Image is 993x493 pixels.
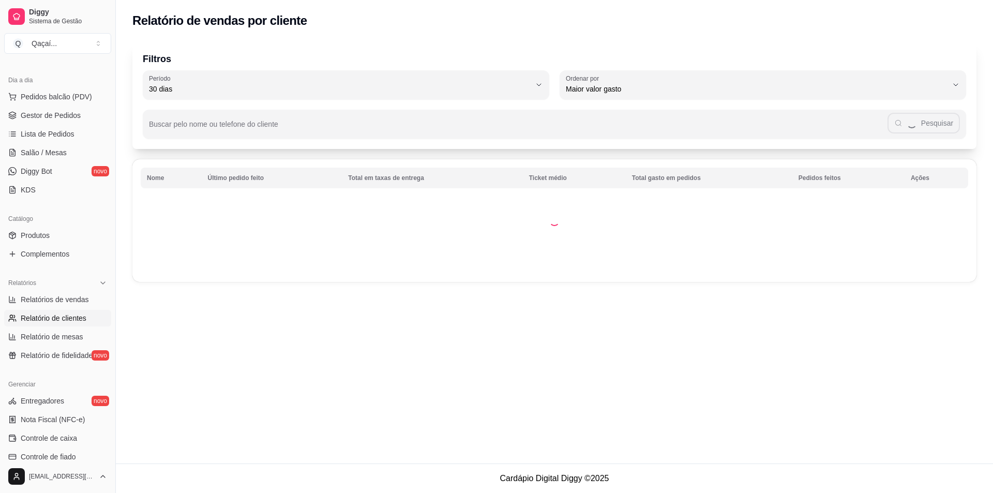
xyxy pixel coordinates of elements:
[4,393,111,409] a: Entregadoresnovo
[4,211,111,227] div: Catálogo
[21,147,67,158] span: Salão / Mesas
[4,291,111,308] a: Relatórios de vendas
[21,185,36,195] span: KDS
[21,452,76,462] span: Controle de fiado
[32,38,57,49] div: Qaçaí ...
[132,12,307,29] h2: Relatório de vendas por cliente
[143,52,966,66] p: Filtros
[149,74,174,83] label: Período
[4,107,111,124] a: Gestor de Pedidos
[21,332,83,342] span: Relatório de mesas
[4,144,111,161] a: Salão / Mesas
[4,163,111,180] a: Diggy Botnovo
[29,8,107,17] span: Diggy
[4,246,111,262] a: Complementos
[4,430,111,446] a: Controle de caixa
[4,72,111,88] div: Dia a dia
[149,84,531,94] span: 30 dias
[566,74,603,83] label: Ordenar por
[4,33,111,54] button: Select a team
[4,182,111,198] a: KDS
[21,313,86,323] span: Relatório de clientes
[149,123,887,133] input: Buscar pelo nome ou telefone do cliente
[4,4,111,29] a: DiggySistema de Gestão
[549,216,560,226] div: Loading
[4,376,111,393] div: Gerenciar
[21,350,93,361] span: Relatório de fidelidade
[4,126,111,142] a: Lista de Pedidos
[4,464,111,489] button: [EMAIL_ADDRESS][DOMAIN_NAME]
[21,230,50,241] span: Produtos
[4,449,111,465] a: Controle de fiado
[21,249,69,259] span: Complementos
[560,70,966,99] button: Ordenar porMaior valor gasto
[8,279,36,287] span: Relatórios
[13,38,23,49] span: Q
[4,411,111,428] a: Nota Fiscal (NFC-e)
[4,310,111,326] a: Relatório de clientes
[21,92,92,102] span: Pedidos balcão (PDV)
[4,328,111,345] a: Relatório de mesas
[4,347,111,364] a: Relatório de fidelidadenovo
[116,464,993,493] footer: Cardápio Digital Diggy © 2025
[21,166,52,176] span: Diggy Bot
[21,294,89,305] span: Relatórios de vendas
[21,129,74,139] span: Lista de Pedidos
[21,414,85,425] span: Nota Fiscal (NFC-e)
[29,472,95,481] span: [EMAIL_ADDRESS][DOMAIN_NAME]
[21,110,81,121] span: Gestor de Pedidos
[29,17,107,25] span: Sistema de Gestão
[143,70,549,99] button: Período30 dias
[566,84,947,94] span: Maior valor gasto
[21,433,77,443] span: Controle de caixa
[4,227,111,244] a: Produtos
[4,88,111,105] button: Pedidos balcão (PDV)
[21,396,64,406] span: Entregadores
